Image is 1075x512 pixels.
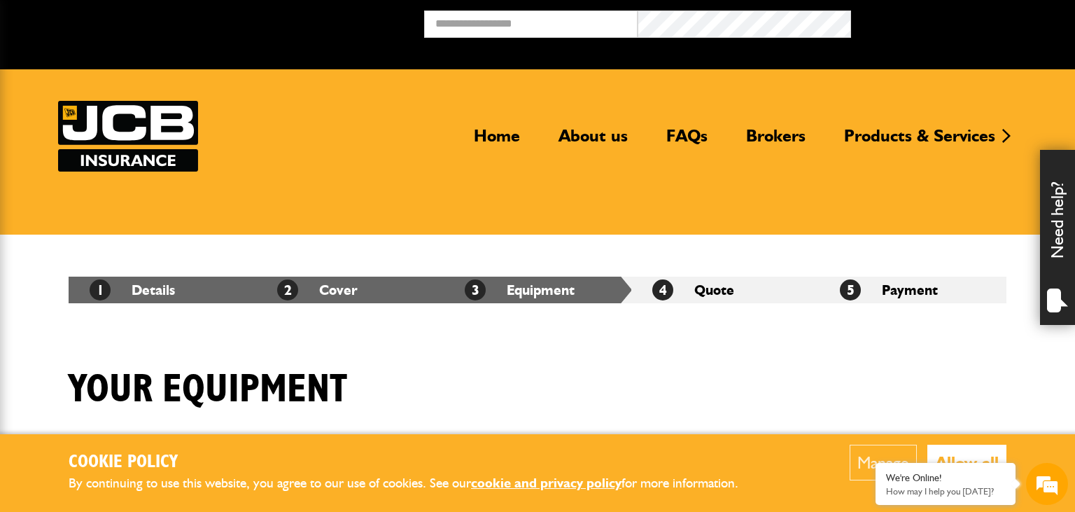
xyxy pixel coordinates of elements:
[463,125,531,158] a: Home
[58,101,198,172] img: JCB Insurance Services logo
[631,277,819,303] li: Quote
[656,125,718,158] a: FAQs
[123,434,129,447] span: 1
[819,277,1006,303] li: Payment
[444,277,631,303] li: Equipment
[277,282,358,298] a: 2Cover
[834,125,1006,158] a: Products & Services
[69,473,761,494] p: By continuing to use this website, you agree to our use of cookies. See our for more information.
[58,101,198,172] a: JCB Insurance Services
[548,125,638,158] a: About us
[471,475,621,491] a: cookie and privacy policy
[652,279,673,300] span: 4
[851,11,1065,32] button: Broker Login
[886,472,1005,484] div: We're Online!
[736,125,816,158] a: Brokers
[886,486,1005,497] p: How may I help you today?
[465,279,486,300] span: 3
[927,445,1006,480] button: Allow all
[90,282,175,298] a: 1Details
[69,452,761,473] h2: Cookie Policy
[1040,150,1075,325] div: Need help?
[90,279,111,300] span: 1
[277,279,298,300] span: 2
[850,445,917,480] button: Manage
[840,279,861,300] span: 5
[69,366,347,413] h1: Your equipment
